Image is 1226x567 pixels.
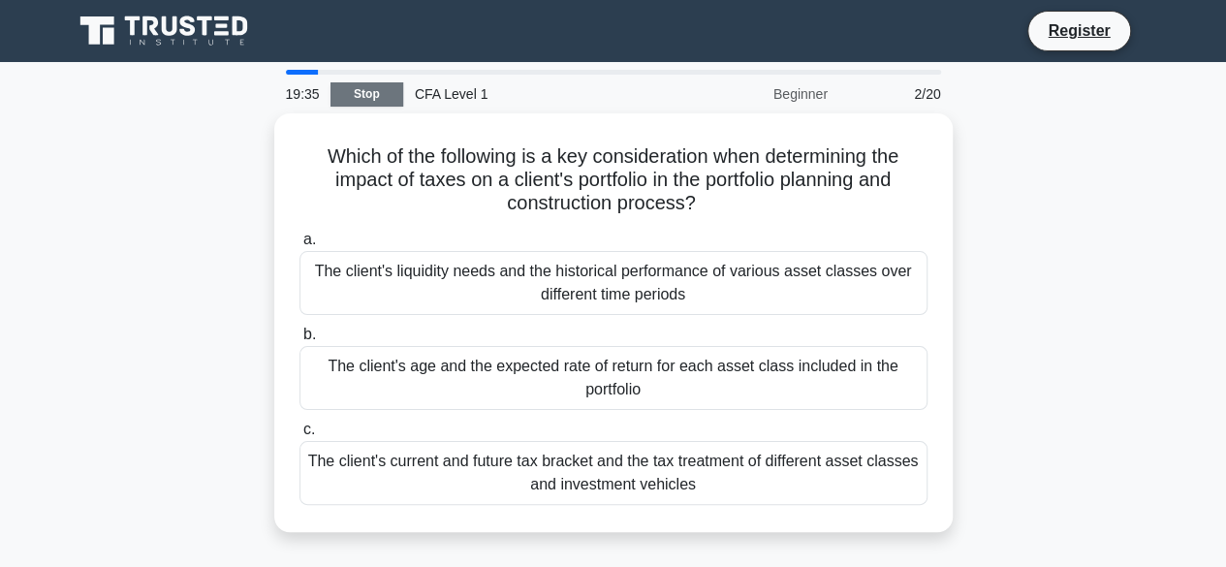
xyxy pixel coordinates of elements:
span: a. [303,231,316,247]
div: The client's current and future tax bracket and the tax treatment of different asset classes and ... [299,441,927,505]
div: CFA Level 1 [403,75,670,113]
span: b. [303,326,316,342]
div: 19:35 [274,75,330,113]
div: The client's liquidity needs and the historical performance of various asset classes over differe... [299,251,927,315]
div: The client's age and the expected rate of return for each asset class included in the portfolio [299,346,927,410]
a: Stop [330,82,403,107]
div: Beginner [670,75,839,113]
a: Register [1036,18,1121,43]
h5: Which of the following is a key consideration when determining the impact of taxes on a client's ... [298,144,929,216]
span: c. [303,421,315,437]
div: 2/20 [839,75,953,113]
